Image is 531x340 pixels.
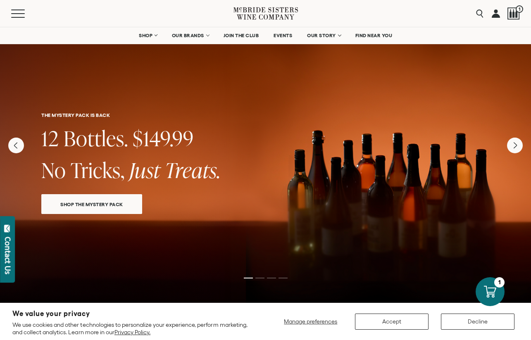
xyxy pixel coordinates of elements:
[41,156,66,184] span: No
[11,10,41,18] button: Mobile Menu Trigger
[129,156,160,184] span: Just
[218,27,264,44] a: JOIN THE CLUB
[284,318,337,325] span: Manage preferences
[172,33,204,38] span: OUR BRANDS
[302,27,346,44] a: OUR STORY
[279,314,343,330] button: Manage preferences
[516,5,523,13] span: 1
[350,27,398,44] a: FIND NEAR YOU
[355,314,429,330] button: Accept
[279,278,288,278] li: Page dot 4
[224,33,259,38] span: JOIN THE CLUB
[41,112,490,118] h6: THE MYSTERY PACK IS BACK
[255,278,264,278] li: Page dot 2
[307,33,336,38] span: OUR STORY
[46,200,138,209] span: SHOP THE MYSTERY PACK
[244,278,253,278] li: Page dot 1
[71,156,125,184] span: Tricks,
[12,310,254,317] h2: We value your privacy
[139,33,153,38] span: SHOP
[167,27,214,44] a: OUR BRANDS
[441,314,514,330] button: Decline
[12,321,254,336] p: We use cookies and other technologies to personalize your experience, perform marketing, and coll...
[8,138,24,153] button: Previous
[274,33,292,38] span: EVENTS
[41,124,59,152] span: 12
[507,138,523,153] button: Next
[267,278,276,278] li: Page dot 3
[355,33,393,38] span: FIND NEAR YOU
[494,277,505,288] div: 1
[41,194,142,214] a: SHOP THE MYSTERY PACK
[165,156,221,184] span: Treats.
[4,237,12,274] div: Contact Us
[64,124,128,152] span: Bottles.
[133,124,194,152] span: $149.99
[133,27,162,44] a: SHOP
[114,329,150,335] a: Privacy Policy.
[268,27,298,44] a: EVENTS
